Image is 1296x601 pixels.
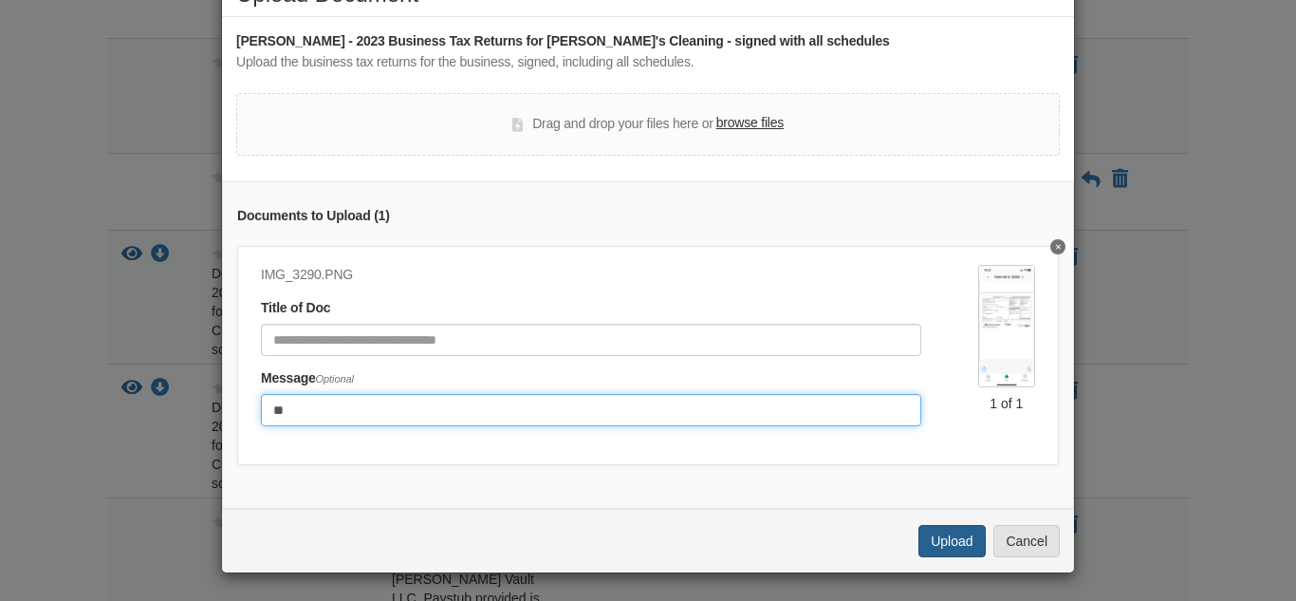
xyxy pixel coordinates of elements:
[1050,239,1065,254] button: Delete undefined
[261,368,354,389] label: Message
[237,206,1059,227] div: Documents to Upload ( 1 )
[316,373,354,385] span: Optional
[261,324,921,356] input: Document Title
[918,525,985,557] button: Upload
[236,52,1060,73] div: Upload the business tax returns for the business, signed, including all schedules.
[236,31,1060,52] div: [PERSON_NAME] - 2023 Business Tax Returns for [PERSON_NAME]'s Cleaning - signed with all schedules
[978,394,1035,413] div: 1 of 1
[261,265,921,286] div: IMG_3290.PNG
[978,265,1035,387] img: IMG_3290.PNG
[716,113,784,134] label: browse files
[261,298,330,319] label: Title of Doc
[993,525,1060,557] button: Cancel
[261,394,921,426] input: Include any comments on this document
[512,113,784,136] div: Drag and drop your files here or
